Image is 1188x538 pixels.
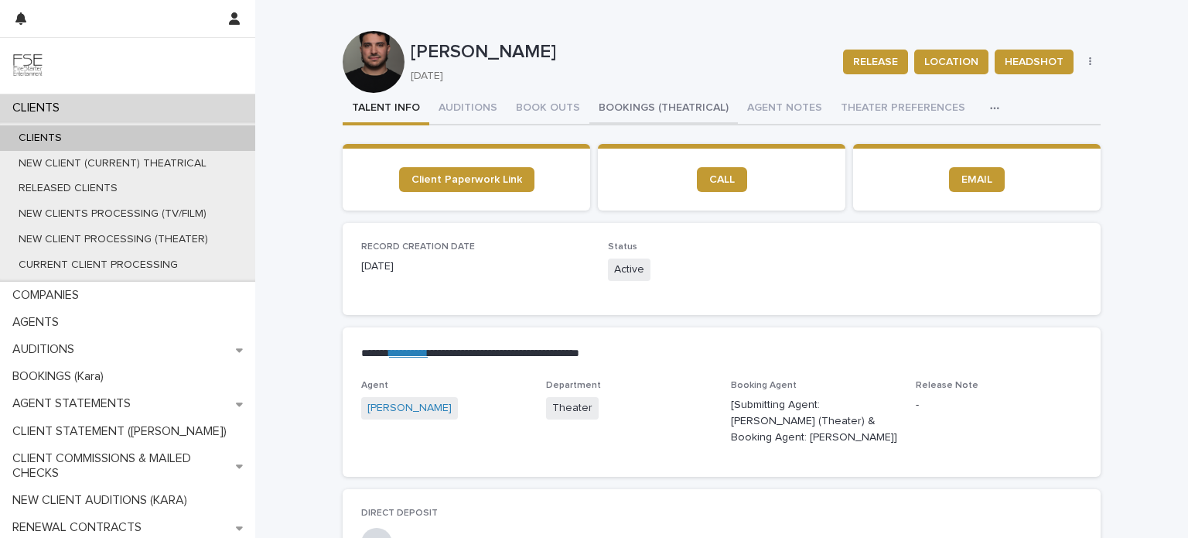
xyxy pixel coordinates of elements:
[6,233,220,246] p: NEW CLIENT PROCESSING (THEATER)
[6,520,154,535] p: RENEWAL CONTRACTS
[361,381,388,390] span: Agent
[731,381,797,390] span: Booking Agent
[914,50,988,74] button: LOCATION
[6,493,200,508] p: NEW CLIENT AUDITIONS (KARA)
[995,50,1074,74] button: HEADSHOT
[343,93,429,125] button: TALENT INFO
[6,182,130,195] p: RELEASED CLIENTS
[738,93,831,125] button: AGENT NOTES
[6,396,143,411] p: AGENT STATEMENTS
[411,70,824,83] p: [DATE]
[12,50,43,81] img: 9JgRvJ3ETPGCJDhvPVA5
[924,54,978,70] span: LOCATION
[367,400,452,416] a: [PERSON_NAME]
[589,93,738,125] button: BOOKINGS (THEATRICAL)
[6,132,74,145] p: CLIENTS
[949,167,1005,192] a: EMAIL
[1005,54,1063,70] span: HEADSHOT
[6,157,219,170] p: NEW CLIENT (CURRENT) THEATRICAL
[731,397,897,445] p: [Submitting Agent: [PERSON_NAME] (Theater) & Booking Agent: [PERSON_NAME]]
[6,259,190,272] p: CURRENT CLIENT PROCESSING
[961,174,992,185] span: EMAIL
[608,259,650,281] span: Active
[697,167,747,192] a: CALL
[831,93,975,125] button: THEATER PREFERENCES
[608,242,637,252] span: Status
[361,259,589,275] p: [DATE]
[411,174,522,185] span: Client Paperwork Link
[916,397,1082,413] p: -
[709,174,735,185] span: CALL
[6,288,91,303] p: COMPANIES
[546,397,599,420] span: Theater
[6,207,219,221] p: NEW CLIENTS PROCESSING (TV/FILM)
[6,369,116,384] p: BOOKINGS (Kara)
[843,50,908,74] button: RELEASE
[6,424,239,439] p: CLIENT STATEMENT ([PERSON_NAME])
[6,451,236,481] p: CLIENT COMMISSIONS & MAILED CHECKS
[507,93,589,125] button: BOOK OUTS
[429,93,507,125] button: AUDITIONS
[853,54,898,70] span: RELEASE
[361,242,475,252] span: RECORD CREATION DATE
[399,167,534,192] a: Client Paperwork Link
[916,381,978,390] span: Release Note
[6,101,72,115] p: CLIENTS
[6,315,71,330] p: AGENTS
[411,41,831,63] p: [PERSON_NAME]
[546,381,601,390] span: Department
[6,342,87,357] p: AUDITIONS
[361,509,438,518] span: DIRECT DEPOSIT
